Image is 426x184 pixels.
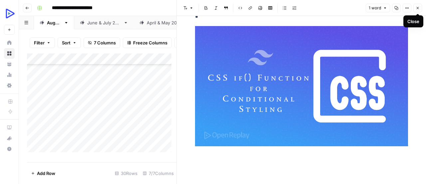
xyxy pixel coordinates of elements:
span: Sort [62,39,71,46]
button: Filter [30,37,55,48]
a: Settings [4,80,15,91]
button: 1 word [366,4,390,12]
div: 7/7 Columns [140,168,176,179]
div: Close [407,18,419,25]
div: 30 Rows [112,168,140,179]
div: What's new? [4,133,14,143]
button: What's new? [4,133,15,144]
span: 1 word [369,5,381,11]
img: OpenReplay Logo [4,8,16,20]
a: Home [4,37,15,48]
button: 7 Columns [84,37,120,48]
a: Browse [4,48,15,59]
span: Add Row [37,170,55,177]
div: [DATE] & [DATE] [87,19,121,26]
a: Usage [4,69,15,80]
div: [DATE] & [DATE] [147,19,180,26]
button: Freeze Columns [123,37,172,48]
button: Add Row [27,168,59,179]
button: Workspace: OpenReplay [4,5,15,22]
img: Using%20the%20CSS%20if()%20Function%20for%20Conditional%20Styling-min.jpg [195,26,408,146]
span: Freeze Columns [133,39,167,46]
span: Filter [34,39,45,46]
button: Sort [58,37,81,48]
button: Help + Support [4,144,15,154]
a: [DATE] & [DATE] [134,16,193,29]
a: [DATE] [34,16,74,29]
div: [DATE] [47,19,61,26]
a: AirOps Academy [4,122,15,133]
a: [DATE] & [DATE] [74,16,134,29]
a: Your Data [4,59,15,69]
span: 7 Columns [94,39,116,46]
